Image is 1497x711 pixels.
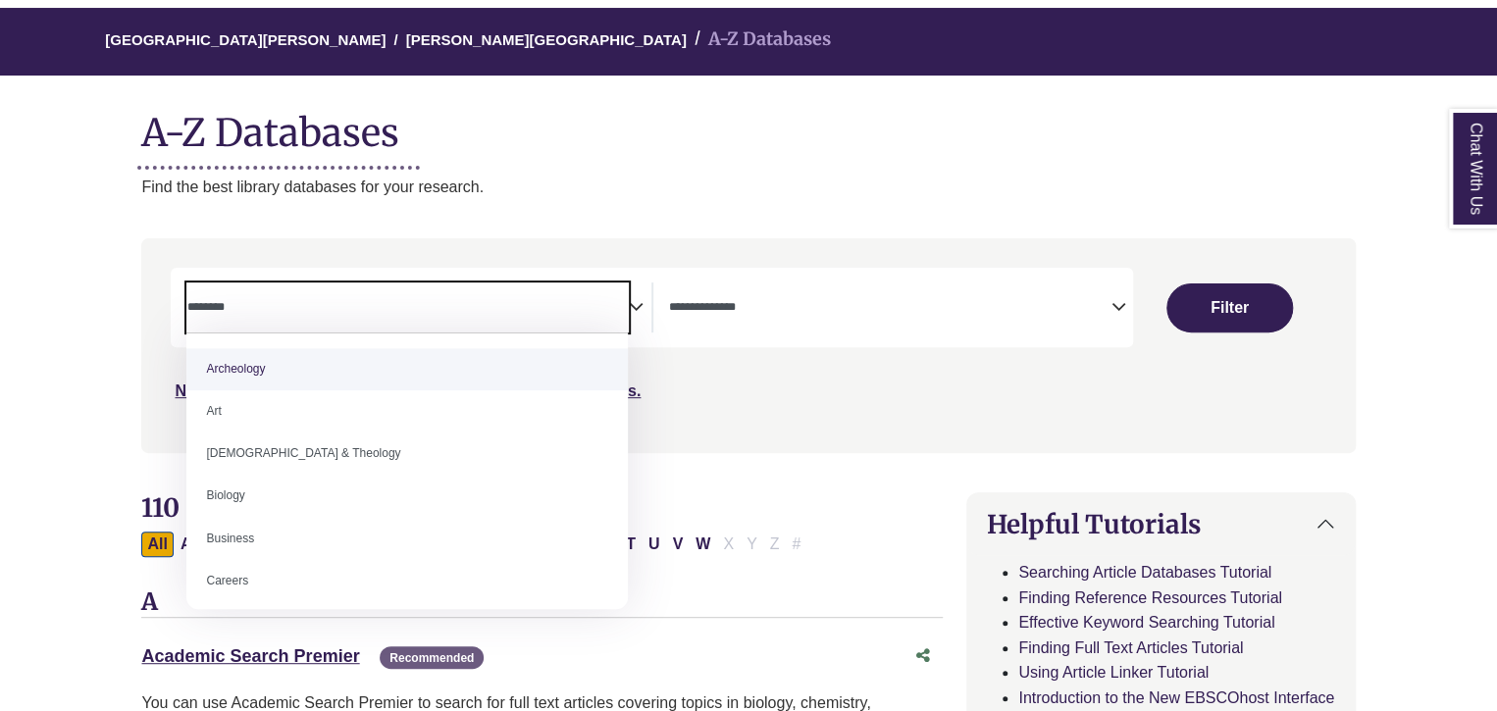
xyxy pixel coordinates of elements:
[141,95,1355,155] h1: A-Z Databases
[141,534,808,551] div: Alpha-list to filter by first letter of database name
[141,175,1355,200] p: Find the best library databases for your research.
[690,532,716,557] button: Filter Results W
[186,390,628,432] li: Art
[620,532,642,557] button: Filter Results T
[1018,639,1243,656] a: Finding Full Text Articles Tutorial
[643,532,666,557] button: Filter Results U
[1018,614,1274,631] a: Effective Keyword Searching Tutorial
[903,637,943,675] button: Share this database
[141,238,1355,452] nav: Search filters
[1018,564,1271,581] a: Searching Article Databases Tutorial
[380,646,484,669] span: Recommended
[141,532,173,557] button: All
[1018,664,1209,681] a: Using Article Linker Tutorial
[687,25,831,54] li: A-Z Databases
[186,475,628,517] li: Biology
[186,560,628,602] li: Careers
[141,588,943,618] h3: A
[967,493,1354,555] button: Helpful Tutorials
[186,432,628,475] li: [DEMOGRAPHIC_DATA] & Theology
[141,646,359,666] a: Academic Search Premier
[175,382,641,399] a: Not sure where to start? Check our Recommended Databases.
[175,532,198,557] button: Filter Results A
[1166,283,1293,332] button: Submit for Search Results
[186,348,628,390] li: Archeology
[105,28,386,48] a: [GEOGRAPHIC_DATA][PERSON_NAME]
[406,28,687,48] a: [PERSON_NAME][GEOGRAPHIC_DATA]
[666,532,689,557] button: Filter Results V
[1018,589,1282,606] a: Finding Reference Resources Tutorial
[141,491,314,524] span: 110 Databases
[186,518,628,560] li: Business
[186,301,628,317] textarea: Search
[669,301,1110,317] textarea: Search
[141,8,1355,76] nav: breadcrumb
